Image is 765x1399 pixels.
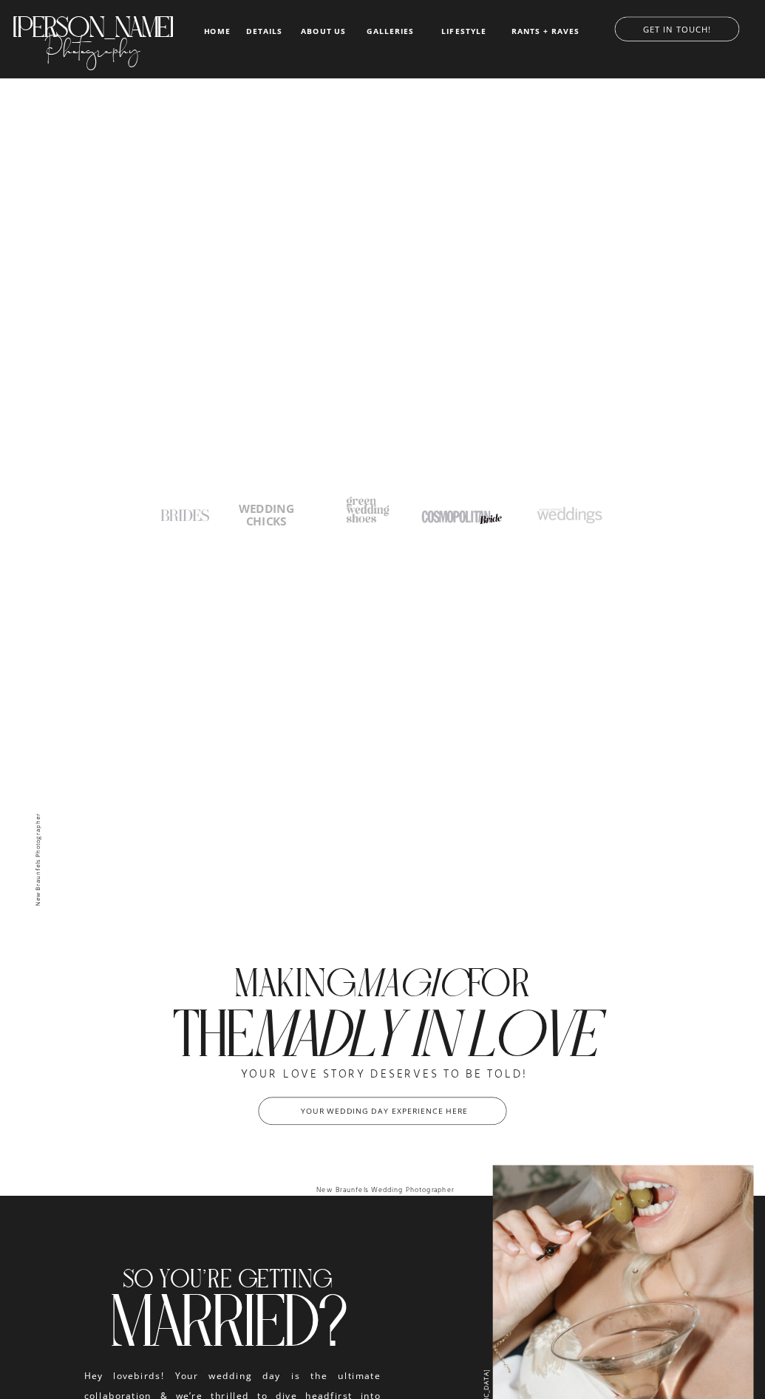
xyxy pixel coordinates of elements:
[288,1106,480,1116] a: YOUR WEDDING DAY EXPERIENCE HERE
[510,27,581,35] a: RANTS + RAVES
[239,501,294,529] b: WEDDING CHICKS
[364,27,417,35] a: galleries
[11,10,175,31] a: [PERSON_NAME]
[602,21,752,33] a: GET IN TOUCH!
[33,782,45,937] p: New Braunfels Photographer
[35,296,729,330] h3: TELLING YOUR LOVE STORY
[11,25,175,67] a: Photography
[72,1249,382,1366] p: Married?
[202,27,232,35] a: home
[234,959,529,1007] b: MAKING FOR
[171,994,594,1072] b: THE
[202,347,562,359] h2: DOCUMENTARY-STYLE PHOTOGRAPHY WITH A TOUCH OF EDITORIAL FLAIR
[246,27,282,34] a: details
[356,959,467,1007] i: MAGIC
[104,279,662,296] h1: Luxury New Braunfels Wedding Photographer Capturing Real, Nostalgic Moments
[432,27,496,35] a: LIFESTYLE
[252,994,594,1072] i: MADLY IN LOVE
[297,27,350,35] a: about us
[78,1063,690,1089] p: YOUR LOVE STORY DESERVES TO BE TOLD!
[231,1183,540,1209] p: New Braunfels Wedding Photographer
